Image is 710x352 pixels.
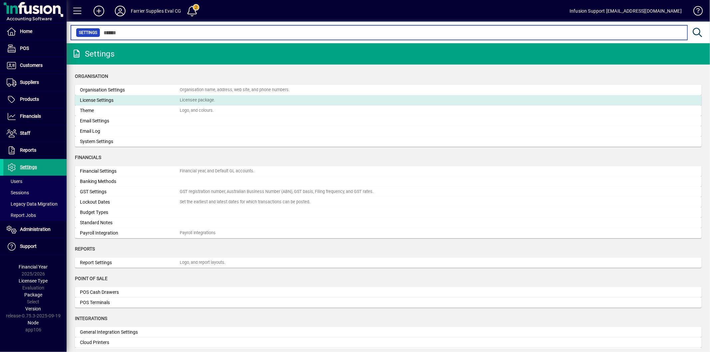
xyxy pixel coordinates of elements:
[75,187,702,197] a: GST SettingsGST registration number, Australian Business Number (ABN), GST basis, Filing frequenc...
[180,168,254,174] div: Financial year, and Default GL accounts.
[80,138,180,145] div: System Settings
[7,179,22,184] span: Users
[20,147,36,153] span: Reports
[19,264,48,269] span: Financial Year
[3,198,67,210] a: Legacy Data Migration
[3,176,67,187] a: Users
[72,49,115,59] div: Settings
[28,320,39,325] span: Node
[75,116,702,126] a: Email Settings
[75,327,702,337] a: General Integration Settings
[180,87,290,93] div: Organisation name, address, web site, and phone numbers.
[131,6,181,16] div: Farrier Supplies Eval CG
[20,46,29,51] span: POS
[75,95,702,105] a: License SettingsLicensee package.
[80,339,180,346] div: Cloud Printers
[20,244,37,249] span: Support
[3,187,67,198] a: Sessions
[88,5,110,17] button: Add
[75,246,95,252] span: Reports
[75,126,702,136] a: Email Log
[19,278,48,283] span: Licensee Type
[75,297,702,308] a: POS Terminals
[75,155,101,160] span: Financials
[3,238,67,255] a: Support
[75,316,107,321] span: Integrations
[7,190,29,195] span: Sessions
[80,178,180,185] div: Banking Methods
[75,337,702,348] a: Cloud Printers
[3,108,67,125] a: Financials
[75,105,702,116] a: ThemeLogo, and colours.
[3,142,67,159] a: Reports
[80,188,180,195] div: GST Settings
[7,201,58,207] span: Legacy Data Migration
[80,117,180,124] div: Email Settings
[75,207,702,218] a: Budget Types
[26,306,41,311] span: Version
[80,168,180,175] div: Financial Settings
[80,107,180,114] div: Theme
[180,199,310,205] div: Set the earliest and latest dates for which transactions can be posted.
[180,230,216,236] div: Payroll Integrations
[75,218,702,228] a: Standard Notes
[75,166,702,176] a: Financial SettingsFinancial year, and Default GL accounts.
[75,85,702,95] a: Organisation SettingsOrganisation name, address, web site, and phone numbers.
[110,5,131,17] button: Profile
[3,40,67,57] a: POS
[20,80,39,85] span: Suppliers
[180,189,373,195] div: GST registration number, Australian Business Number (ABN), GST basis, Filing frequency, and GST r...
[75,136,702,147] a: System Settings
[180,260,225,266] div: Logo, and report layouts.
[80,209,180,216] div: Budget Types
[75,287,702,297] a: POS Cash Drawers
[20,29,32,34] span: Home
[7,213,36,218] span: Report Jobs
[79,29,97,36] span: Settings
[3,57,67,74] a: Customers
[3,74,67,91] a: Suppliers
[80,299,180,306] div: POS Terminals
[80,230,180,237] div: Payroll Integration
[20,96,39,102] span: Products
[80,97,180,104] div: License Settings
[75,176,702,187] a: Banking Methods
[80,87,180,93] div: Organisation Settings
[75,74,108,79] span: Organisation
[75,228,702,238] a: Payroll IntegrationPayroll Integrations
[3,91,67,108] a: Products
[3,125,67,142] a: Staff
[20,164,37,170] span: Settings
[80,128,180,135] div: Email Log
[75,258,702,268] a: Report SettingsLogo, and report layouts.
[80,259,180,266] div: Report Settings
[75,276,108,281] span: Point of Sale
[20,227,51,232] span: Administration
[180,97,215,103] div: Licensee package.
[75,197,702,207] a: Lockout DatesSet the earliest and latest dates for which transactions can be posted.
[20,113,41,119] span: Financials
[20,63,43,68] span: Customers
[80,219,180,226] div: Standard Notes
[24,292,42,297] span: Package
[570,6,682,16] div: Infusion Support [EMAIL_ADDRESS][DOMAIN_NAME]
[20,130,30,136] span: Staff
[3,210,67,221] a: Report Jobs
[3,23,67,40] a: Home
[80,199,180,206] div: Lockout Dates
[80,289,180,296] div: POS Cash Drawers
[180,107,214,114] div: Logo, and colours.
[688,1,702,23] a: Knowledge Base
[3,221,67,238] a: Administration
[80,329,180,336] div: General Integration Settings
